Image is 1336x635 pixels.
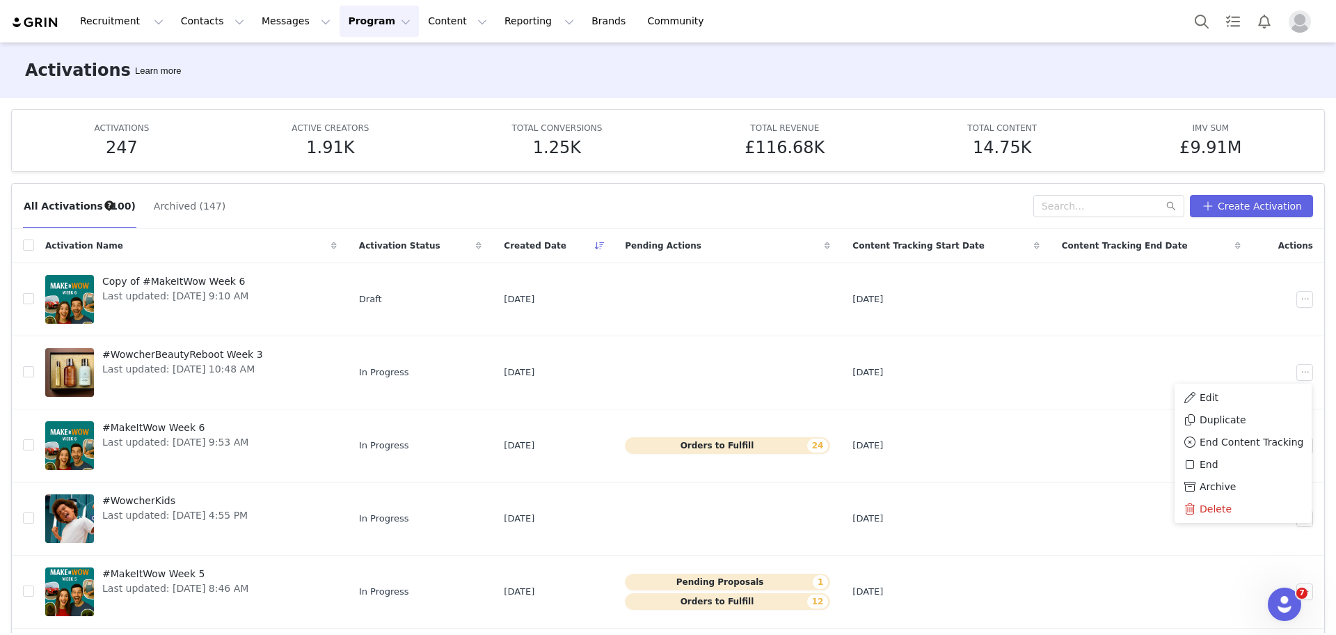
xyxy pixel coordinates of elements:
[1200,412,1246,428] span: Duplicate
[1200,390,1218,405] span: Edit
[72,6,172,37] button: Recruitment
[102,274,248,289] span: Copy of #MakeItWow Week 6
[639,6,719,37] a: Community
[625,593,830,610] button: Orders to Fulfill12
[504,585,534,599] span: [DATE]
[625,240,701,252] span: Pending Actions
[153,195,226,217] button: Archived (147)
[852,439,883,453] span: [DATE]
[102,435,248,450] span: Last updated: [DATE] 9:53 AM
[102,494,248,508] span: #WowcherKids
[1192,123,1229,133] span: IMV SUM
[1296,588,1307,599] span: 7
[132,64,184,78] div: Tooltip anchor
[359,585,409,599] span: In Progress
[359,292,382,306] span: Draft
[1166,201,1176,211] i: icon: search
[420,6,495,37] button: Content
[1200,434,1303,450] span: End Content Tracking
[852,366,883,379] span: [DATE]
[1033,195,1184,217] input: Search...
[504,240,566,252] span: Created Date
[967,123,1037,133] span: TOTAL CONTENT
[1249,6,1280,37] button: Notifications
[496,6,582,37] button: Reporting
[1280,10,1325,33] button: Profile
[973,135,1031,160] h5: 14.75K
[852,292,883,306] span: [DATE]
[511,123,602,133] span: TOTAL CONVERSIONS
[1252,231,1324,260] div: Actions
[533,135,581,160] h5: 1.25K
[45,345,337,400] a: #WowcherBeautyReboot Week 3Last updated: [DATE] 10:48 AM
[23,195,136,217] button: All Activations (100)
[45,418,337,473] a: #MakeItWow Week 6Last updated: [DATE] 9:53 AM
[173,6,253,37] button: Contacts
[45,240,123,252] span: Activation Name
[45,564,337,620] a: #MakeItWow Week 5Last updated: [DATE] 8:46 AM
[45,491,337,547] a: #WowcherKidsLast updated: [DATE] 4:55 PM
[625,574,830,590] button: Pending Proposals1
[102,347,263,362] span: #WowcherBeautyReboot Week 3
[1268,588,1301,621] iframe: Intercom live chat
[102,508,248,523] span: Last updated: [DATE] 4:55 PM
[102,362,263,377] span: Last updated: [DATE] 10:48 AM
[504,292,534,306] span: [DATE]
[359,439,409,453] span: In Progress
[102,581,248,596] span: Last updated: [DATE] 8:46 AM
[1200,501,1232,517] span: Delete
[583,6,638,37] a: Brands
[25,58,131,83] h3: Activations
[1218,6,1248,37] a: Tasks
[852,585,883,599] span: [DATE]
[504,512,534,526] span: [DATE]
[306,135,354,160] h5: 1.91K
[292,123,369,133] span: ACTIVE CREATORS
[253,6,339,37] button: Messages
[45,272,337,327] a: Copy of #MakeItWow Week 6Last updated: [DATE] 9:10 AM
[106,135,138,160] h5: 247
[1179,135,1241,160] h5: £9.91M
[1289,10,1311,33] img: placeholder-profile.jpg
[745,135,825,160] h5: £116.68K
[852,512,883,526] span: [DATE]
[750,123,819,133] span: TOTAL REVENUE
[102,289,248,304] span: Last updated: [DATE] 9:10 AM
[852,240,985,252] span: Content Tracking Start Date
[1200,479,1236,494] span: Archive
[1062,240,1188,252] span: Content Tracking End Date
[504,366,534,379] span: [DATE]
[102,421,248,435] span: #MakeItWow Week 6
[103,199,116,212] div: Tooltip anchor
[359,366,409,379] span: In Progress
[504,439,534,453] span: [DATE]
[102,567,248,581] span: #MakeItWow Week 5
[340,6,419,37] button: Program
[625,437,830,454] button: Orders to Fulfill24
[94,123,149,133] span: ACTIVATIONS
[359,512,409,526] span: In Progress
[1186,6,1217,37] button: Search
[1190,195,1313,217] button: Create Activation
[359,240,440,252] span: Activation Status
[1200,457,1218,472] span: End
[11,16,60,29] img: grin logo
